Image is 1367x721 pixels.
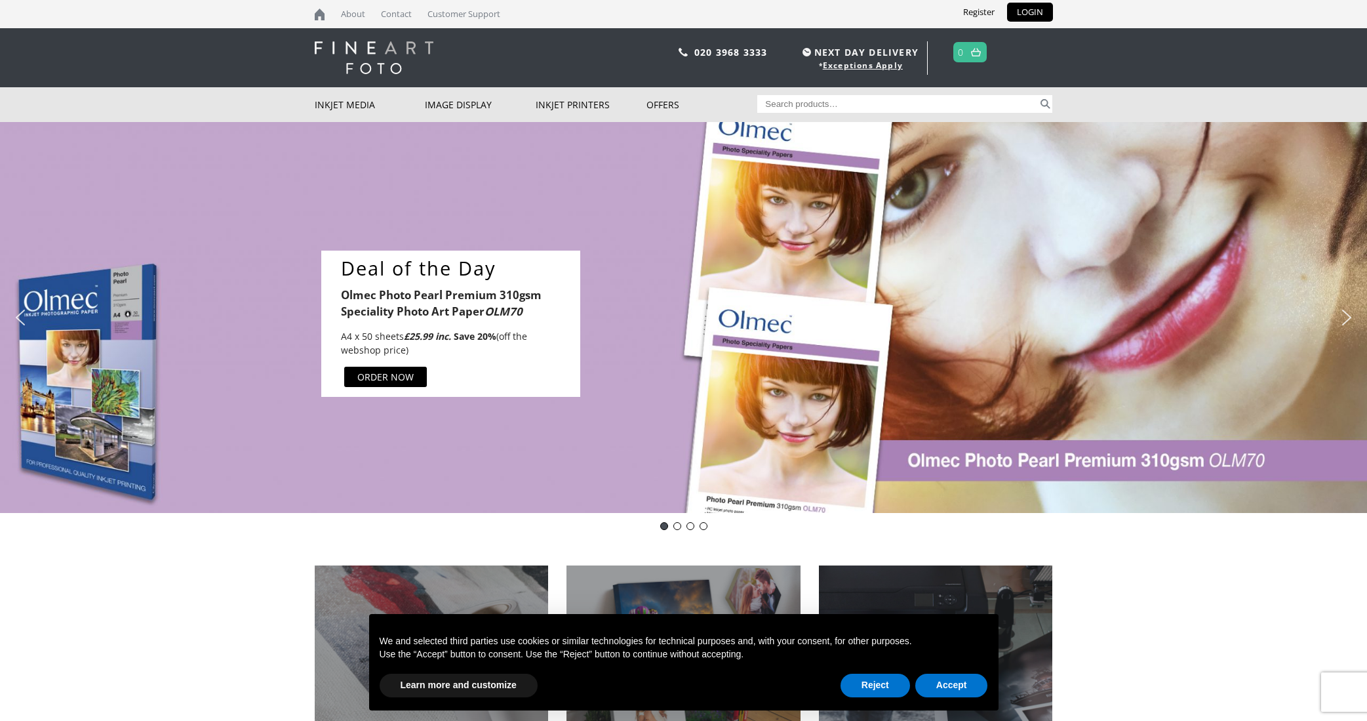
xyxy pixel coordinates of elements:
[700,522,707,530] div: pinch book
[341,257,570,280] a: Deal of the Day
[799,45,919,60] span: NEXT DAY DELIVERY
[380,648,988,661] p: Use the “Accept” button to consent. Use the “Reject” button to continue without accepting.
[321,251,580,397] div: Deal of the DayOlmec Photo Pearl Premium 310gsm Speciality Photo Art PaperOLM70 A4 x 50 sheets£25...
[673,522,681,530] div: Deal of the Day - Innova IFA12
[823,60,903,71] a: Exceptions Apply
[841,674,910,697] button: Reject
[454,330,496,342] b: Save 20%
[344,367,427,387] a: ORDER NOW
[953,3,1004,22] a: Register
[679,48,688,56] img: phone.svg
[660,522,668,530] div: DOTD - OLM70 - Photo Pearl Premium 310gsm
[485,304,523,319] i: OLM70
[315,41,433,74] img: logo-white.svg
[802,48,811,56] img: time.svg
[425,87,536,122] a: Image Display
[341,329,557,357] p: A4 x 50 sheets (off the webshop price)
[686,522,694,530] div: Innova-general
[694,46,768,58] a: 020 3968 3333
[1038,95,1053,113] button: Search
[341,287,542,319] b: Olmec Photo Pearl Premium 310gsm Speciality Photo Art Paper
[1336,307,1357,328] img: next arrow
[971,48,981,56] img: basket.svg
[1007,3,1053,22] a: LOGIN
[658,520,710,533] div: Choose slide to display.
[646,87,757,122] a: Offers
[315,655,549,669] h2: INKJET MEDIA
[536,87,646,122] a: Inkjet Printers
[404,330,451,342] i: £25.99 inc.
[380,674,538,697] button: Learn more and customize
[357,370,414,384] div: ORDER NOW
[315,87,426,122] a: Inkjet Media
[915,674,988,697] button: Accept
[380,635,988,648] p: We and selected third parties use cookies or similar technologies for technical purposes and, wit...
[10,307,31,328] img: previous arrow
[757,95,1038,113] input: Search products…
[958,43,964,62] a: 0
